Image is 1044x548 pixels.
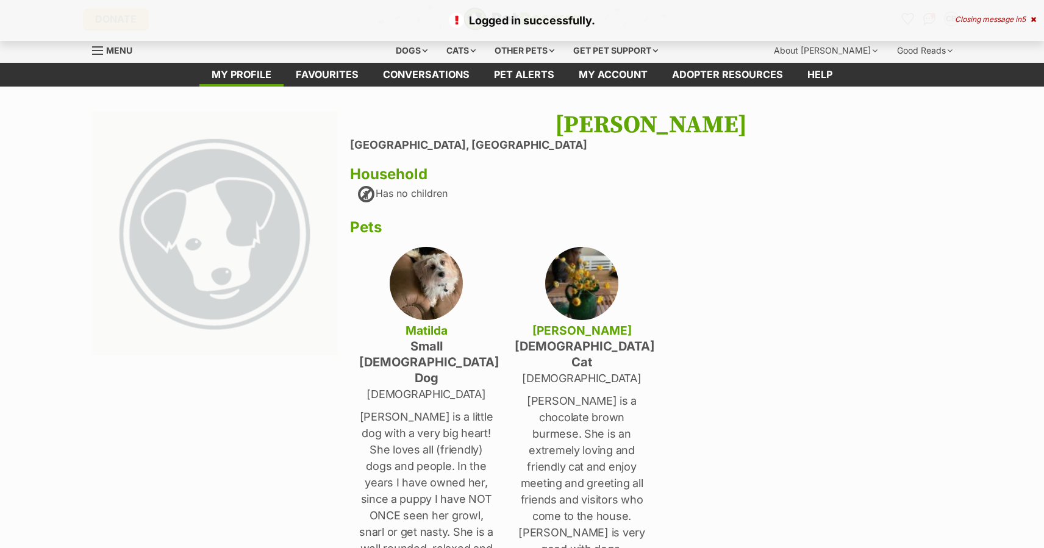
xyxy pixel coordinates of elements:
h3: Household [350,166,952,183]
a: Favourites [284,63,371,87]
div: About [PERSON_NAME] [765,38,886,63]
h1: [PERSON_NAME] [350,111,952,139]
h3: Pets [350,219,952,236]
a: My account [567,63,660,87]
div: Get pet support [565,38,667,63]
h4: [PERSON_NAME] [515,322,649,338]
img: jyki6fvom1t0faf3syyg.jpg [390,247,463,320]
span: Menu [106,45,132,55]
div: Dogs [387,38,436,63]
p: [DEMOGRAPHIC_DATA] [359,386,493,402]
a: conversations [371,63,482,87]
h4: [DEMOGRAPHIC_DATA] Cat [515,338,649,370]
div: Has no children [356,185,448,204]
h4: Matilda [359,322,493,338]
a: Pet alerts [482,63,567,87]
img: large_default-f37c3b2ddc539b7721ffdbd4c88987add89f2ef0fd77a71d0d44a6cf3104916e.png [92,111,337,356]
a: My profile [199,63,284,87]
h4: small [DEMOGRAPHIC_DATA] Dog [359,338,493,386]
a: Help [795,63,845,87]
p: [DEMOGRAPHIC_DATA] [515,370,649,386]
img: rzvlye0iqdw0ayv7qqvx.jpg [545,247,618,320]
div: Cats [438,38,484,63]
li: [GEOGRAPHIC_DATA], [GEOGRAPHIC_DATA] [350,139,952,152]
a: Menu [92,38,141,60]
a: Adopter resources [660,63,795,87]
div: Good Reads [888,38,961,63]
div: Other pets [486,38,563,63]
